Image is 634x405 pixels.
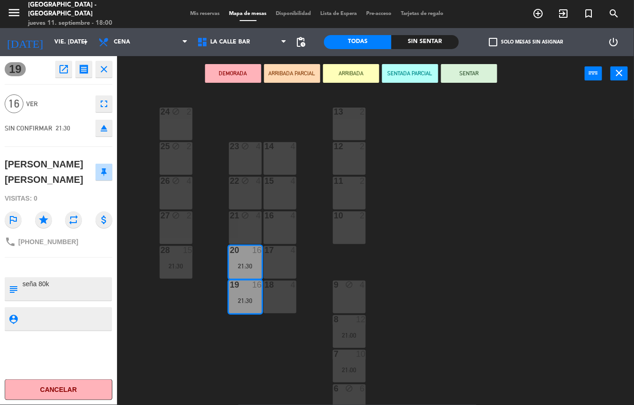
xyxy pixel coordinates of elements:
[609,8,620,19] i: search
[256,177,262,185] div: 4
[172,142,180,150] i: block
[324,35,391,49] div: Todas
[210,39,250,45] span: La Calle Bar
[265,142,265,151] div: 14
[5,94,23,113] span: 16
[18,238,78,246] span: [PHONE_NUMBER]
[397,11,449,16] span: Tarjetas de regalo
[295,36,306,48] span: pending_actions
[356,315,366,324] div: 12
[229,263,262,269] div: 21:30
[264,64,320,83] button: ARRIBADA PARCIAL
[291,142,296,151] div: 4
[28,19,152,28] div: jueves 11. septiembre - 18:00
[114,39,130,45] span: Cena
[96,120,112,137] button: eject
[611,66,628,80] button: close
[360,211,366,220] div: 2
[225,11,272,16] span: Mapa de mesas
[489,38,563,46] label: Solo mesas sin asignar
[360,281,366,289] div: 4
[256,142,262,151] div: 4
[172,211,180,219] i: block
[8,284,18,294] i: subject
[583,8,595,19] i: turned_in_not
[78,64,89,75] i: receipt
[75,61,92,78] button: receipt
[26,99,91,109] span: VER
[28,0,152,19] div: [GEOGRAPHIC_DATA] - [GEOGRAPHIC_DATA]
[558,8,569,19] i: exit_to_app
[252,246,262,254] div: 16
[5,157,96,187] div: [PERSON_NAME] [PERSON_NAME]
[55,61,72,78] button: open_in_new
[5,211,22,228] i: outlined_flag
[56,124,70,132] span: 21:30
[608,36,619,48] i: power_settings_new
[183,246,192,254] div: 15
[35,211,52,228] i: star
[98,123,110,134] i: eject
[8,314,18,324] i: person_pin
[241,177,249,185] i: block
[172,177,180,185] i: block
[316,11,362,16] span: Lista de Espera
[160,263,192,269] div: 21:30
[265,281,265,289] div: 18
[5,236,16,247] i: phone
[5,62,26,76] span: 19
[360,142,366,151] div: 2
[345,384,353,392] i: block
[65,211,82,228] i: repeat
[241,211,249,219] i: block
[333,332,366,339] div: 21:00
[362,11,397,16] span: Pre-acceso
[441,64,497,83] button: SENTAR
[252,281,262,289] div: 16
[291,177,296,185] div: 4
[187,211,192,220] div: 2
[360,108,366,116] div: 2
[360,384,366,393] div: 6
[96,95,112,112] button: fullscreen
[186,11,225,16] span: Mis reservas
[241,142,249,150] i: block
[333,367,366,373] div: 21:00
[98,98,110,109] i: fullscreen
[356,350,366,358] div: 10
[533,8,544,19] i: add_circle_outline
[80,36,91,48] i: arrow_drop_down
[360,177,366,185] div: 2
[7,6,21,20] i: menu
[96,211,112,228] i: attach_money
[382,64,438,83] button: SENTADA PARCIAL
[229,297,262,304] div: 21:30
[323,64,379,83] button: ARRIBADA
[489,38,498,46] span: check_box_outline_blank
[265,246,265,254] div: 17
[256,211,262,220] div: 4
[272,11,316,16] span: Disponibilidad
[172,108,180,116] i: block
[205,64,261,83] button: DEMORADA
[391,35,459,49] div: Sin sentar
[7,6,21,23] button: menu
[345,281,353,289] i: block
